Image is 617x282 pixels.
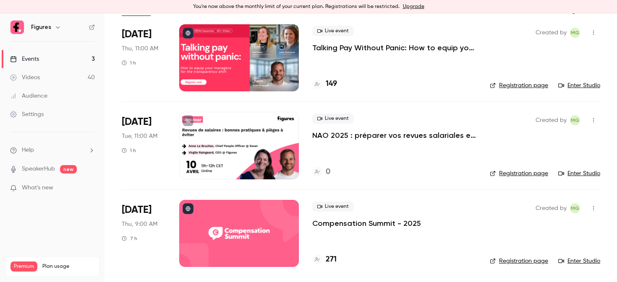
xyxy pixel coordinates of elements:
span: new [60,165,77,173]
a: NAO 2025 : préparer vos revues salariales et renforcer le dialogue social [312,130,476,140]
span: MG [571,115,579,125]
div: 1 h [122,147,136,154]
div: Audience [10,92,47,100]
div: Sep 18 Thu, 11:00 AM (Europe/Paris) [122,24,166,91]
a: Enter Studio [558,257,600,265]
a: Registration page [490,257,548,265]
h4: 271 [326,254,337,265]
div: Oct 16 Thu, 9:00 AM (Europe/Paris) [122,200,166,267]
a: Talking Pay Without Panic: How to equip your managers for the transparency shift [312,43,476,53]
span: Live event [312,202,354,212]
a: 149 [312,78,337,90]
span: MG [571,203,579,213]
div: Oct 7 Tue, 11:00 AM (Europe/Paris) [122,112,166,179]
span: Help [22,146,34,155]
div: Events [10,55,39,63]
span: Live event [312,114,354,124]
span: Plan usage [42,263,94,270]
a: SpeakerHub [22,165,55,173]
h4: 149 [326,78,337,90]
h4: 0 [326,166,330,178]
span: Tue, 11:00 AM [122,132,157,140]
span: [DATE] [122,28,152,41]
span: Thu, 9:00 AM [122,220,157,228]
div: 7 h [122,235,137,242]
span: [DATE] [122,203,152,217]
span: Created by [536,28,567,38]
span: [DATE] [122,115,152,129]
a: Registration page [490,81,548,90]
a: Enter Studio [558,81,600,90]
span: Thu, 11:00 AM [122,44,158,53]
a: Upgrade [403,3,424,10]
span: Created by [536,115,567,125]
iframe: Noticeable Trigger [85,184,95,192]
div: Settings [10,110,44,119]
a: Registration page [490,169,548,178]
h6: Figures [31,23,51,31]
span: MG [571,28,579,38]
span: Live event [312,26,354,36]
div: 1 h [122,60,136,66]
span: Mégane Gateau [570,203,580,213]
span: Mégane Gateau [570,115,580,125]
span: What's new [22,184,53,192]
span: Premium [10,261,37,272]
li: help-dropdown-opener [10,146,95,155]
span: Mégane Gateau [570,28,580,38]
a: Enter Studio [558,169,600,178]
img: Figures [10,21,24,34]
div: Videos [10,73,40,82]
span: Created by [536,203,567,213]
a: Compensation Summit - 2025 [312,218,421,228]
a: 0 [312,166,330,178]
a: 271 [312,254,337,265]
